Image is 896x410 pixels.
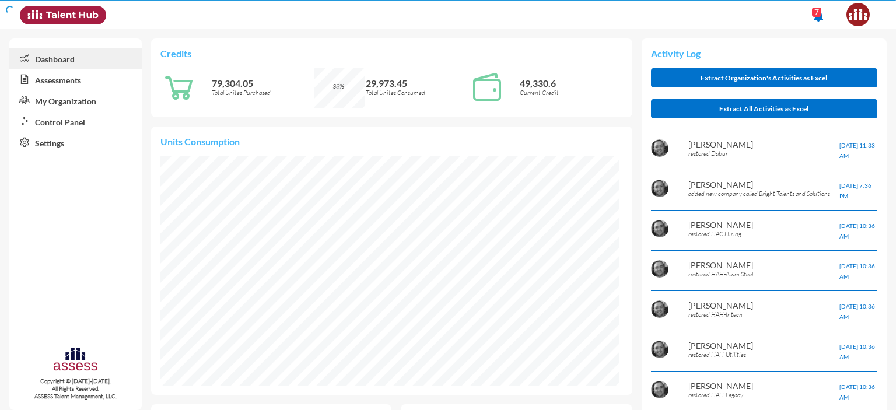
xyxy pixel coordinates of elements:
[839,383,875,401] span: [DATE] 10:36 AM
[9,377,142,400] p: Copyright © [DATE]-[DATE]. All Rights Reserved. ASSESS Talent Management, LLC.
[332,82,344,90] span: 38%
[811,9,825,23] mat-icon: notifications
[688,341,839,351] p: [PERSON_NAME]
[651,48,877,59] p: Activity Log
[9,111,142,132] a: Control Panel
[366,89,468,97] p: Total Unites Consumed
[651,99,877,118] button: Extract All Activities as Excel
[688,139,839,149] p: [PERSON_NAME]
[688,260,839,270] p: [PERSON_NAME]
[688,149,839,157] p: restored Dabur
[688,351,839,359] p: restored HAH-Utilities
[688,381,839,391] p: [PERSON_NAME]
[688,300,839,310] p: [PERSON_NAME]
[839,343,875,360] span: [DATE] 10:36 AM
[520,89,622,97] p: Current Credit
[160,48,623,59] p: Credits
[520,78,622,89] p: 49,330.6
[160,136,623,147] p: Units Consumption
[839,262,875,280] span: [DATE] 10:36 AM
[366,78,468,89] p: 29,973.45
[688,180,839,190] p: [PERSON_NAME]
[651,300,668,318] img: AOh14GigaHH8sHFAKTalDol_Rto9g2wtRCd5DeEZ-VfX2Q
[9,90,142,111] a: My Organization
[52,346,99,374] img: assesscompany-logo.png
[651,260,668,278] img: AOh14GigaHH8sHFAKTalDol_Rto9g2wtRCd5DeEZ-VfX2Q
[688,220,839,230] p: [PERSON_NAME]
[9,69,142,90] a: Assessments
[651,180,668,197] img: AOh14GigaHH8sHFAKTalDol_Rto9g2wtRCd5DeEZ-VfX2Q
[688,391,839,399] p: restored HAH-Legacy
[651,139,668,157] img: AOh14GigaHH8sHFAKTalDol_Rto9g2wtRCd5DeEZ-VfX2Q
[9,48,142,69] a: Dashboard
[812,8,821,17] div: 7
[839,182,871,199] span: [DATE] 7:36 PM
[212,89,314,97] p: Total Unites Purchased
[651,381,668,398] img: AOh14GigaHH8sHFAKTalDol_Rto9g2wtRCd5DeEZ-VfX2Q
[9,132,142,153] a: Settings
[651,68,877,87] button: Extract Organization's Activities as Excel
[688,190,839,198] p: added new company called Bright Talents and Solutions
[839,303,875,320] span: [DATE] 10:36 AM
[839,222,875,240] span: [DATE] 10:36 AM
[839,142,875,159] span: [DATE] 11:33 AM
[688,230,839,238] p: restored HAC-Hiring
[651,220,668,237] img: AOh14GigaHH8sHFAKTalDol_Rto9g2wtRCd5DeEZ-VfX2Q
[688,310,839,318] p: restored HAH-Intech
[651,341,668,358] img: AOh14GigaHH8sHFAKTalDol_Rto9g2wtRCd5DeEZ-VfX2Q
[688,270,839,278] p: restored HAH-Allam Steel
[212,78,314,89] p: 79,304.05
